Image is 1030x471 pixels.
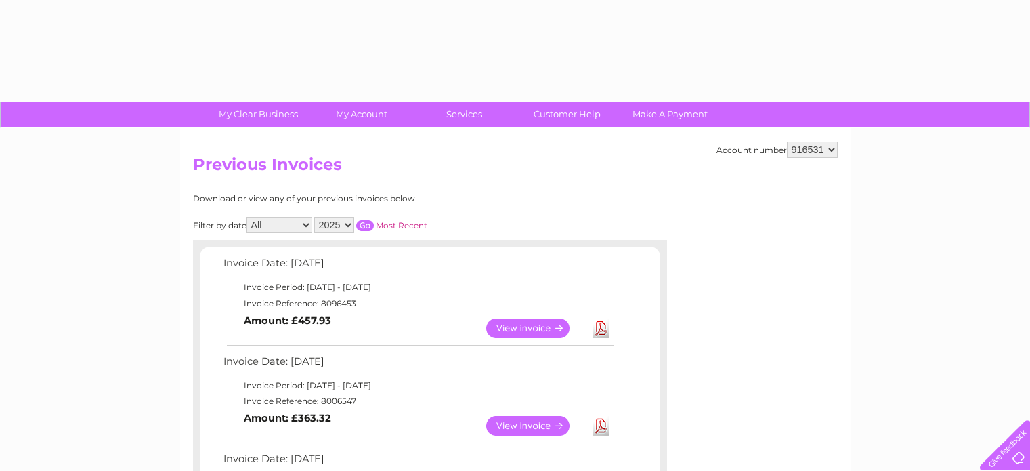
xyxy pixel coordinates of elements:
[376,220,427,230] a: Most Recent
[220,279,616,295] td: Invoice Period: [DATE] - [DATE]
[220,352,616,377] td: Invoice Date: [DATE]
[408,102,520,127] a: Services
[193,194,549,203] div: Download or view any of your previous invoices below.
[593,319,609,338] a: Download
[486,319,586,338] a: View
[305,102,417,127] a: My Account
[220,254,616,279] td: Invoice Date: [DATE]
[593,416,609,436] a: Download
[193,155,838,181] h2: Previous Invoices
[220,377,616,394] td: Invoice Period: [DATE] - [DATE]
[614,102,726,127] a: Make A Payment
[220,295,616,312] td: Invoice Reference: 8096453
[244,412,331,424] b: Amount: £363.32
[220,393,616,409] td: Invoice Reference: 8006547
[716,142,838,158] div: Account number
[511,102,623,127] a: Customer Help
[193,217,549,233] div: Filter by date
[486,416,586,436] a: View
[202,102,314,127] a: My Clear Business
[244,314,331,327] b: Amount: £457.93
